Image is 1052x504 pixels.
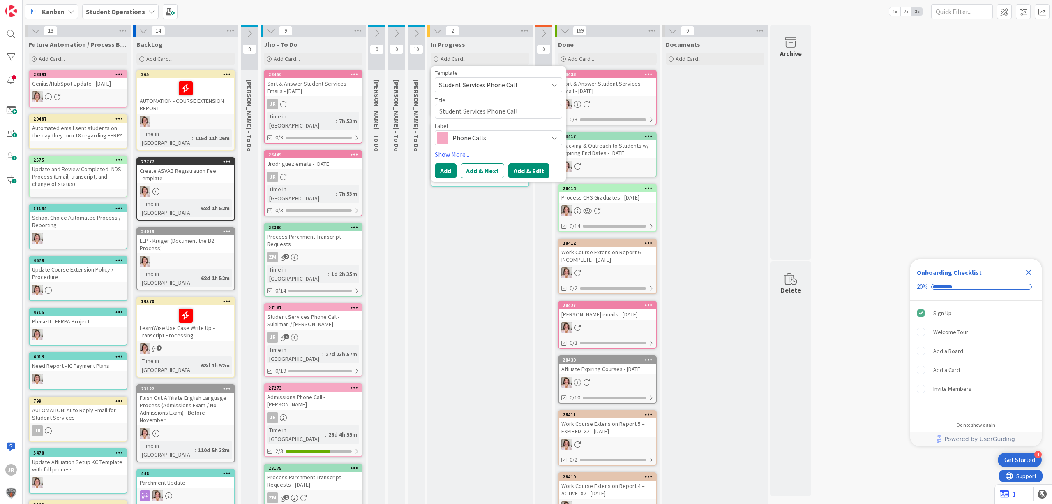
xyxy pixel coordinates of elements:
[137,186,234,197] div: EW
[917,283,928,290] div: 20%
[137,256,234,267] div: EW
[141,386,234,392] div: 23122
[136,384,235,462] a: 23122Flush Out Affiliate English Language Process (Admissions Exam / No Admissions Exam) - Before...
[30,156,127,189] div: 2575Update and Review Completed_NDS Process (Email, transcript, and change of status)
[559,411,656,437] div: 28411Work Course Extension Report 5 – EXPIRED_X2 - [DATE]
[137,228,234,253] div: 24019ELP - Kruger (Document the B2 Process)
[30,257,127,264] div: 4679
[559,356,656,364] div: 28430
[559,267,656,278] div: EW
[336,189,337,198] span: :
[30,477,127,488] div: EW
[558,410,657,466] a: 28411Work Course Extension Report 5 – EXPIRED_X2 - [DATE]EW0/2
[30,449,127,475] div: 5478Update Affiliation Setup KC Template with full process.
[933,365,960,375] div: Add a Card
[265,384,362,392] div: 27273
[141,159,234,165] div: 22777
[30,353,127,360] div: 4013
[30,205,127,212] div: 11194
[268,305,362,311] div: 27167
[136,40,163,49] span: BackLog
[265,332,362,343] div: JR
[268,152,362,158] div: 28449
[265,311,362,330] div: Student Services Phone Call - Sulaiman / [PERSON_NAME]
[265,252,362,262] div: ZM
[33,309,127,315] div: 4715
[559,140,656,158] div: Tracking & Outreach to Students w/ Expiring End Dates - [DATE]
[199,361,232,370] div: 68d 1h 52m
[29,256,127,301] a: 4679Update Course Extension Policy / ProcedureEW
[559,473,656,499] div: 28410Work Course Extension Report 4 – ACTIVE_X2 - [DATE]
[152,490,163,501] img: EW
[445,26,459,36] span: 2
[264,150,362,216] a: 28449Jrodriguez emails - [DATE]JRTime in [GEOGRAPHIC_DATA]:7h 53m0/3
[137,343,234,354] div: EW
[30,156,127,164] div: 2575
[137,305,234,341] div: LearnWise Use Case Write Up - Transcript Processing
[435,149,562,159] a: Show More...
[137,385,234,393] div: 23122
[265,158,362,169] div: Jrodriguez emails - [DATE]
[29,40,127,49] span: Future Automation / Process Building
[914,323,1038,341] div: Welcome Tour is incomplete.
[435,163,457,178] button: Add
[914,380,1038,398] div: Invite Members is incomplete.
[195,446,196,455] span: :
[559,71,656,96] div: 28433Sort & Answer Student Services Email - [DATE]
[30,233,127,244] div: EW
[30,329,127,340] div: EW
[681,26,694,36] span: 0
[33,116,127,122] div: 20487
[268,465,362,471] div: 28175
[267,252,278,262] div: ZM
[559,78,656,96] div: Sort & Answer Student Services Email - [DATE]
[30,257,127,282] div: 4679Update Course Extension Policy / Procedure
[30,78,127,89] div: Genius/HubSpot Update - [DATE]
[30,164,127,189] div: Update and Review Completed_NDS Process (Email, transcript, and change of status)
[30,212,127,230] div: School Choice Automated Process / Reporting
[1022,266,1035,279] div: Close Checklist
[192,134,193,143] span: :
[558,70,657,125] a: 28433Sort & Answer Student Services Email - [DATE]EW0/3
[563,412,656,418] div: 28411
[573,26,587,36] span: 169
[32,285,43,295] img: EW
[559,71,656,78] div: 28433
[136,70,235,151] a: 265AUTOMATION - COURSE EXTENSION REPORTEWTime in [GEOGRAPHIC_DATA]:115d 11h 26m
[30,205,127,230] div: 11194School Choice Automated Process / Reporting
[559,161,656,172] div: EW
[33,157,127,163] div: 2575
[563,72,656,77] div: 28433
[136,297,235,378] a: 19570LearnWise Use Case Write Up - Transcript ProcessingEWTime in [GEOGRAPHIC_DATA]:68d 1h 52m
[141,229,234,235] div: 24019
[452,132,544,144] span: Phone Calls
[264,223,362,297] a: 28380Process Parchment Transcript RequestsZMTime in [GEOGRAPHIC_DATA]:1d 2h 35m0/14
[137,158,234,183] div: 22777Create ASVAB Registration Fee Template
[914,304,1038,322] div: Sign Up is complete.
[559,205,656,216] div: EW
[198,274,199,283] span: :
[29,397,127,442] a: 799AUTOMATION: Auto Reply Email for Student ServicesJR
[140,428,150,439] img: EW
[917,267,982,277] div: Onboarding Checklist
[558,301,657,349] a: 28427[PERSON_NAME] emails - [DATE]EW0/3
[196,446,232,455] div: 110d 5h 38m
[435,70,458,76] span: Template
[29,204,127,249] a: 11194School Choice Automated Process / ReportingEW
[911,7,923,16] span: 3x
[199,274,232,283] div: 68d 1h 52m
[265,78,362,96] div: Sort & Answer Student Services Emails - [DATE]
[30,457,127,475] div: Update Affiliation Setup KC Template with full process.
[140,356,198,374] div: Time in [GEOGRAPHIC_DATA]
[265,392,362,410] div: Admissions Phone Call - [PERSON_NAME]
[29,308,127,346] a: 4715Phase II - FERPA ProjectEW
[944,434,1015,444] span: Powered by UserGuiding
[33,354,127,360] div: 4013
[439,79,542,90] span: Student Services Phone Call
[265,472,362,490] div: Process Parchment Transcript Requests - [DATE]
[30,405,127,423] div: AUTOMATION: Auto Reply Email for Student Services
[563,186,656,191] div: 28414
[559,364,656,374] div: Affiliate Expiring Courses - [DATE]
[157,345,162,351] span: 1
[151,26,165,36] span: 14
